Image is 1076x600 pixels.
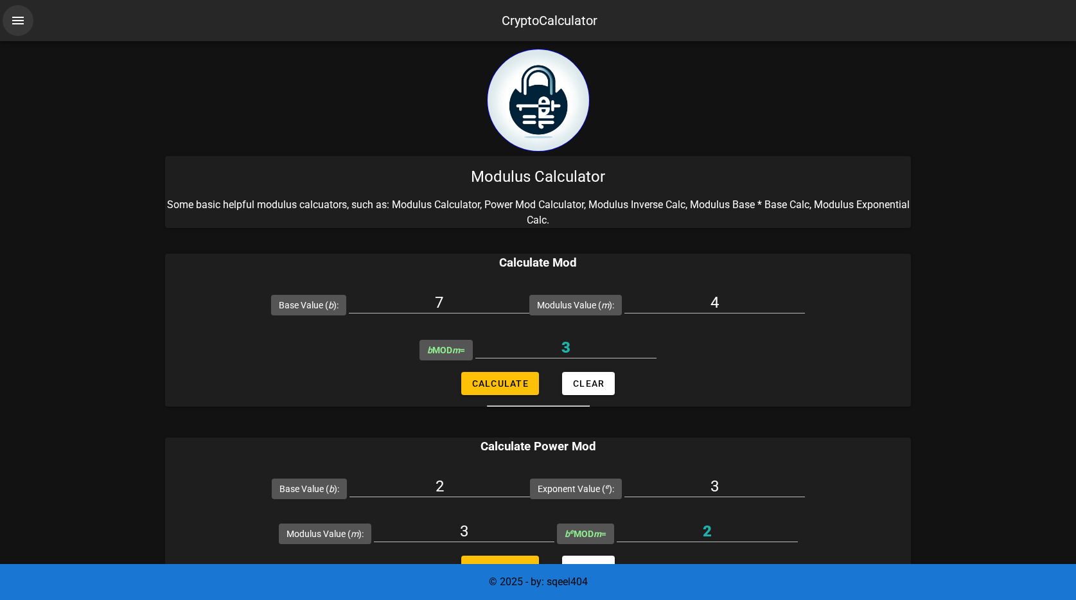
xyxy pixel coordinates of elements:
button: Calculate [461,372,539,395]
i: b [328,300,333,310]
div: CryptoCalculator [502,11,597,30]
i: b [565,529,574,539]
button: Clear [562,372,615,395]
sup: e [605,482,609,491]
a: home [487,142,590,154]
i: m [594,529,601,539]
i: m [351,529,358,539]
span: Clear [572,378,604,389]
label: Modulus Value ( ): [287,527,364,540]
i: m [601,300,609,310]
i: b [427,345,432,355]
label: Exponent Value ( ): [538,482,614,495]
span: MOD = [427,345,465,355]
label: Modulus Value ( ): [537,299,614,312]
button: Clear [562,556,615,579]
span: Calculate [472,378,529,389]
button: Calculate [461,556,539,579]
img: encryption logo [487,49,590,152]
i: b [329,484,334,494]
span: Clear [572,562,604,572]
sup: e [570,527,574,536]
label: Base Value ( ): [279,299,339,312]
span: MOD = [565,529,606,539]
h3: Calculate Power Mod [165,437,911,455]
h3: Calculate Mod [165,254,911,272]
span: Calculate [472,562,529,572]
button: nav-menu-toggle [3,5,33,36]
i: m [452,345,460,355]
div: Modulus Calculator [165,156,911,197]
label: Base Value ( ): [279,482,339,495]
p: Some basic helpful modulus calcuators, such as: Modulus Calculator, Power Mod Calculator, Modulus... [165,197,911,228]
span: © 2025 - by: sqeel404 [489,576,588,588]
